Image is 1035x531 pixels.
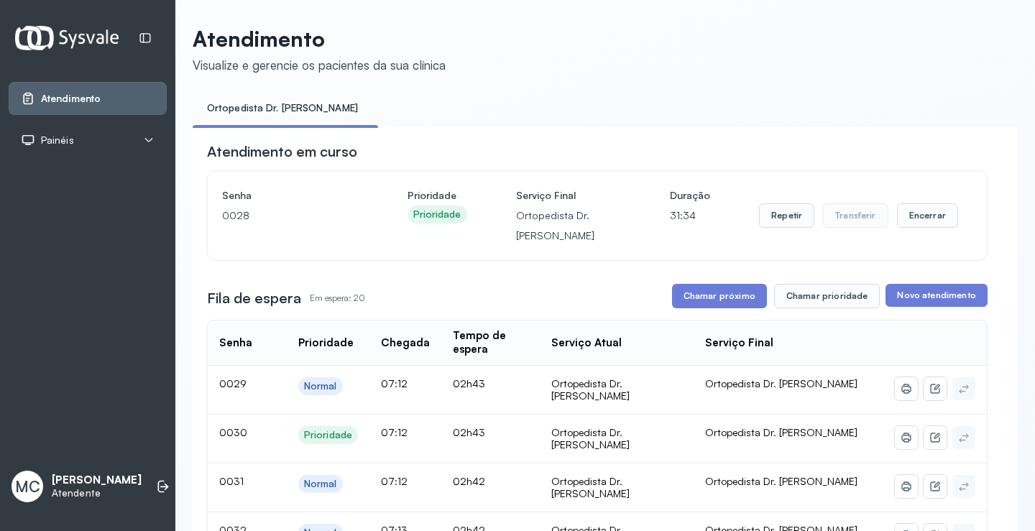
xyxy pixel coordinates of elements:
div: Normal [304,478,337,490]
h4: Serviço Final [516,185,622,206]
span: Atendimento [41,93,101,105]
span: 0030 [219,426,247,438]
span: Painéis [41,134,74,147]
span: Ortopedista Dr. [PERSON_NAME] [705,426,857,438]
div: Tempo de espera [453,329,528,356]
p: [PERSON_NAME] [52,474,142,487]
span: Ortopedista Dr. [PERSON_NAME] [705,475,857,487]
span: 02h42 [453,475,485,487]
button: Chamar prioridade [774,284,880,308]
h4: Senha [222,185,359,206]
h3: Fila de espera [207,288,301,308]
span: 02h43 [453,426,485,438]
div: Serviço Final [705,336,773,350]
div: Ortopedista Dr. [PERSON_NAME] [551,475,682,500]
span: Ortopedista Dr. [PERSON_NAME] [705,377,857,389]
p: Atendente [52,487,142,499]
a: Ortopedista Dr. [PERSON_NAME] [193,96,372,120]
button: Chamar próximo [672,284,767,308]
div: Ortopedista Dr. [PERSON_NAME] [551,377,682,402]
p: Em espera: 20 [310,288,365,308]
div: Senha [219,336,252,350]
div: Serviço Atual [551,336,622,350]
img: Logotipo do estabelecimento [15,26,119,50]
button: Encerrar [897,203,958,228]
p: Ortopedista Dr. [PERSON_NAME] [516,206,622,246]
button: Transferir [823,203,888,228]
div: Prioridade [304,429,352,441]
span: 02h43 [453,377,485,389]
p: 31:34 [670,206,710,226]
button: Repetir [759,203,814,228]
div: Prioridade [298,336,354,350]
h4: Prioridade [408,185,467,206]
span: 07:12 [381,426,408,438]
a: Atendimento [21,91,155,106]
h4: Duração [670,185,710,206]
span: 07:12 [381,377,408,389]
div: Visualize e gerencie os pacientes da sua clínica [193,57,446,73]
p: Atendimento [193,26,446,52]
div: Ortopedista Dr. [PERSON_NAME] [551,426,682,451]
span: 07:12 [381,475,408,487]
div: Prioridade [413,208,461,221]
div: Normal [304,380,337,392]
div: Chegada [381,336,430,350]
button: Novo atendimento [885,284,987,307]
span: 0031 [219,475,244,487]
p: 0028 [222,206,359,226]
span: 0029 [219,377,247,389]
h3: Atendimento em curso [207,142,357,162]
